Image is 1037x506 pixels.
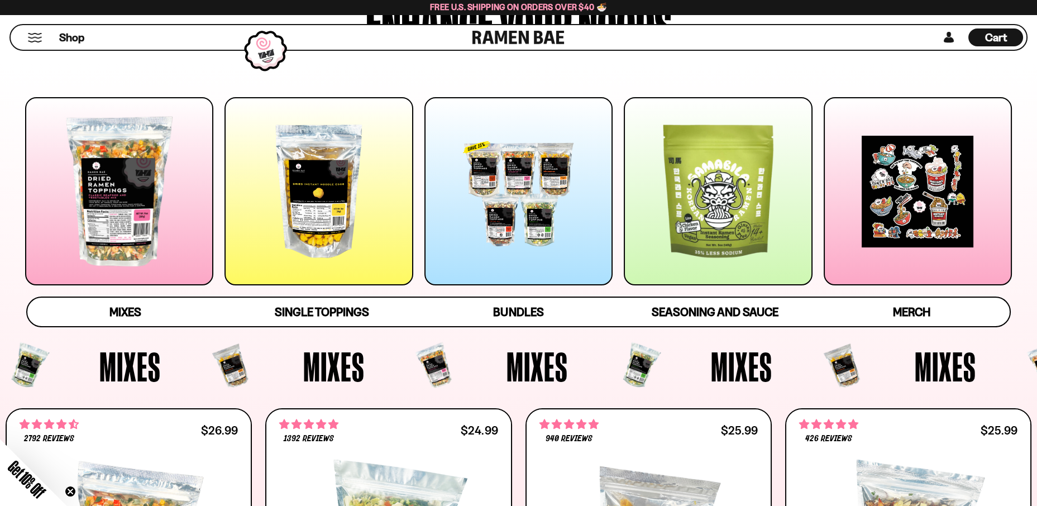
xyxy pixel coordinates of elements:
[5,457,49,501] span: Get 10% Off
[805,435,852,443] span: 426 reviews
[539,417,599,432] span: 4.75 stars
[24,435,74,443] span: 2792 reviews
[109,305,141,319] span: Mixes
[799,417,858,432] span: 4.76 stars
[461,425,498,436] div: $24.99
[59,30,84,45] span: Shop
[303,346,365,387] span: Mixes
[20,417,79,432] span: 4.68 stars
[721,425,758,436] div: $25.99
[711,346,772,387] span: Mixes
[224,298,420,326] a: Single Toppings
[65,486,76,497] button: Close teaser
[430,2,607,12] span: Free U.S. Shipping on Orders over $40 🍜
[968,25,1023,50] a: Cart
[813,298,1010,326] a: Merch
[617,298,813,326] a: Seasoning and Sauce
[506,346,568,387] span: Mixes
[279,417,338,432] span: 4.76 stars
[981,425,1017,436] div: $25.99
[985,31,1007,44] span: Cart
[493,305,543,319] span: Bundles
[27,298,224,326] a: Mixes
[915,346,976,387] span: Mixes
[284,435,334,443] span: 1392 reviews
[27,33,42,42] button: Mobile Menu Trigger
[59,28,84,46] a: Shop
[275,305,369,319] span: Single Toppings
[893,305,930,319] span: Merch
[201,425,238,436] div: $26.99
[652,305,778,319] span: Seasoning and Sauce
[545,435,592,443] span: 940 reviews
[420,298,617,326] a: Bundles
[99,346,161,387] span: Mixes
